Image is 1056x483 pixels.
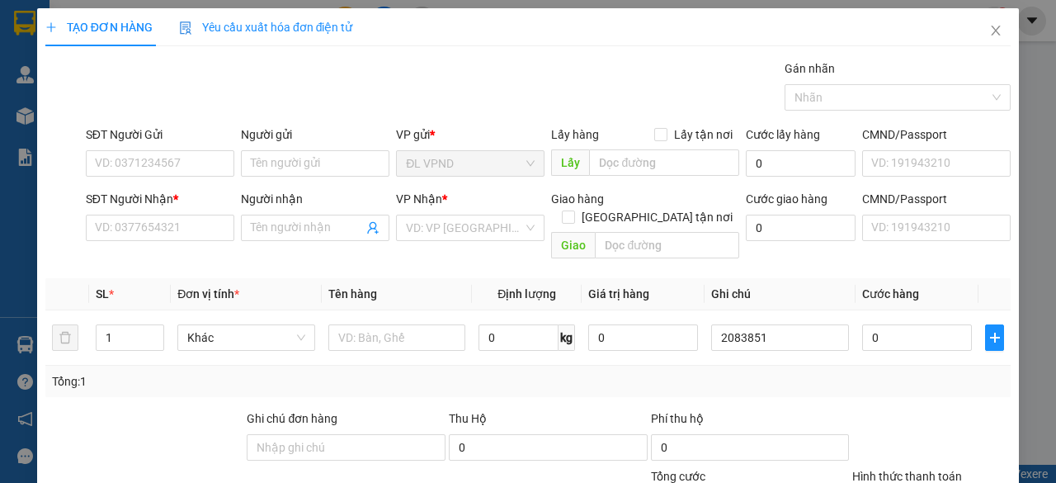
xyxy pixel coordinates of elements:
[45,21,153,34] span: TẠO ĐƠN HÀNG
[328,287,377,301] span: Tên hàng
[595,232,738,258] input: Dọc đường
[575,208,739,226] span: [GEOGRAPHIC_DATA] tận nơi
[177,287,239,301] span: Đơn vị tính
[588,324,698,351] input: 0
[551,192,604,206] span: Giao hàng
[86,125,234,144] div: SĐT Người Gửi
[241,125,389,144] div: Người gửi
[52,372,409,391] div: Tổng: 1
[328,324,466,351] input: VD: Bàn, Ghế
[746,192,827,206] label: Cước giao hàng
[96,287,109,301] span: SL
[247,412,337,425] label: Ghi chú đơn hàng
[589,149,738,176] input: Dọc đường
[179,21,192,35] img: icon
[247,434,445,461] input: Ghi chú đơn hàng
[785,62,835,75] label: Gán nhãn
[45,21,57,33] span: plus
[862,190,1011,208] div: CMND/Passport
[366,221,379,234] span: user-add
[746,150,856,177] input: Cước lấy hàng
[852,470,962,483] label: Hình thức thanh toán
[746,215,856,241] input: Cước giao hàng
[989,24,1002,37] span: close
[986,331,1003,344] span: plus
[651,410,850,434] div: Phí thu hộ
[187,325,305,350] span: Khác
[559,324,575,351] span: kg
[746,128,820,141] label: Cước lấy hàng
[711,324,849,351] input: Ghi Chú
[862,125,1011,144] div: CMND/Passport
[551,149,589,176] span: Lấy
[396,192,442,206] span: VP Nhận
[86,190,234,208] div: SĐT Người Nhận
[551,128,599,141] span: Lấy hàng
[396,125,544,144] div: VP gửi
[406,151,535,176] span: ĐL VPND
[241,190,389,208] div: Người nhận
[985,324,1004,351] button: plus
[588,287,649,301] span: Giá trị hàng
[705,278,856,310] th: Ghi chú
[862,287,919,301] span: Cước hàng
[551,232,595,258] span: Giao
[651,470,705,483] span: Tổng cước
[449,412,487,425] span: Thu Hộ
[179,21,353,34] span: Yêu cầu xuất hóa đơn điện tử
[52,324,78,351] button: delete
[667,125,739,144] span: Lấy tận nơi
[973,8,1019,54] button: Close
[497,287,556,301] span: Định lượng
